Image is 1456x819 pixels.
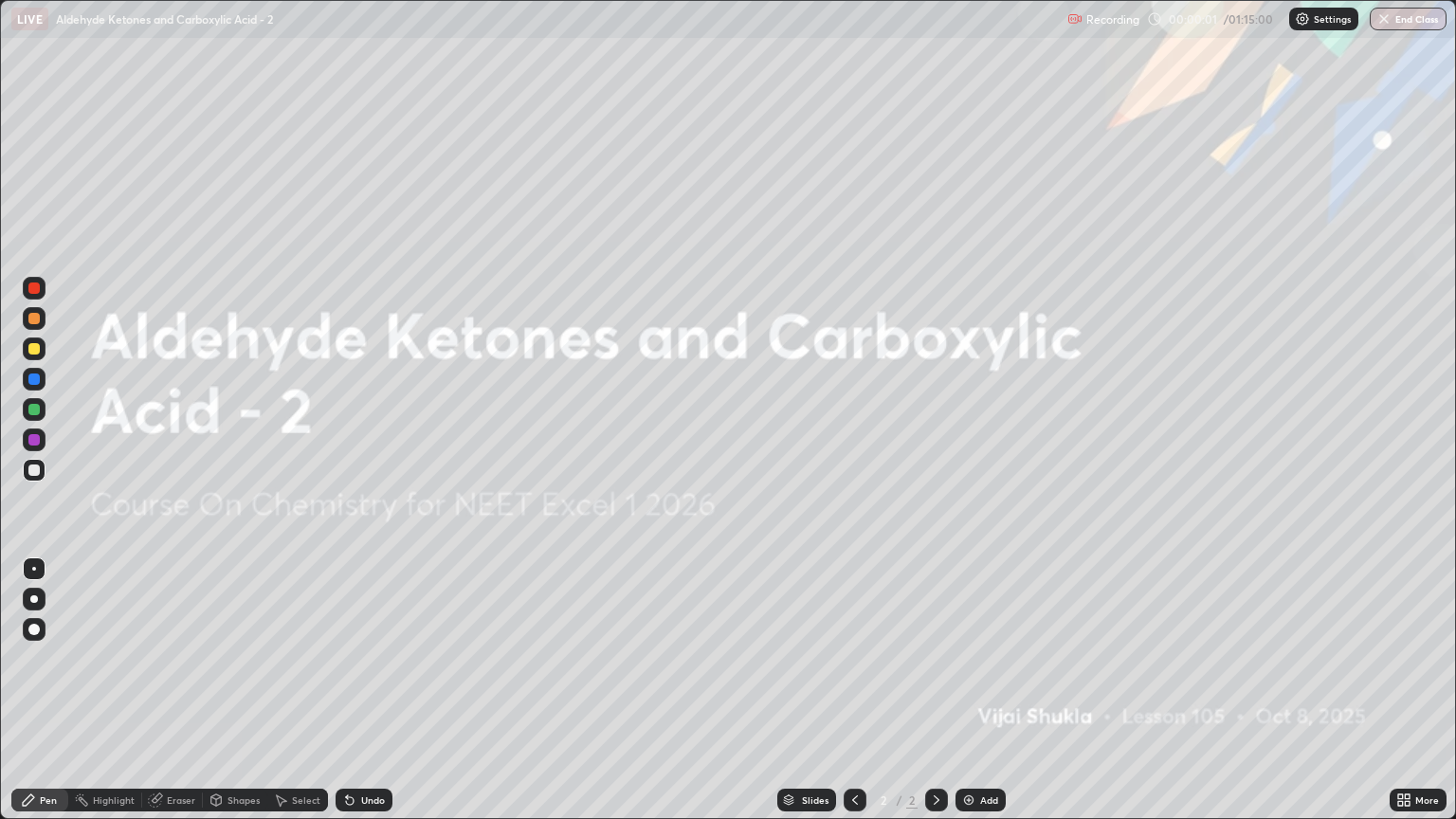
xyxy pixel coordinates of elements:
[1376,11,1392,27] img: end-class-cross
[1314,14,1351,24] p: Settings
[56,11,273,27] p: Aldehyde Ketones and Carboxylic Acid - 2
[1295,11,1310,27] img: class-settings-icons
[167,795,195,805] div: Eraser
[40,795,57,805] div: Pen
[874,794,893,806] div: 2
[292,795,320,805] div: Select
[361,795,385,805] div: Undo
[1415,795,1439,805] div: More
[227,795,260,805] div: Shapes
[17,11,43,27] p: LIVE
[961,792,976,808] img: add-slide-button
[1086,12,1139,27] p: Recording
[980,795,998,805] div: Add
[93,795,135,805] div: Highlight
[906,792,918,809] div: 2
[897,794,902,806] div: /
[802,795,828,805] div: Slides
[1370,8,1447,30] button: End Class
[1067,11,1083,27] img: recording.375f2c34.svg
